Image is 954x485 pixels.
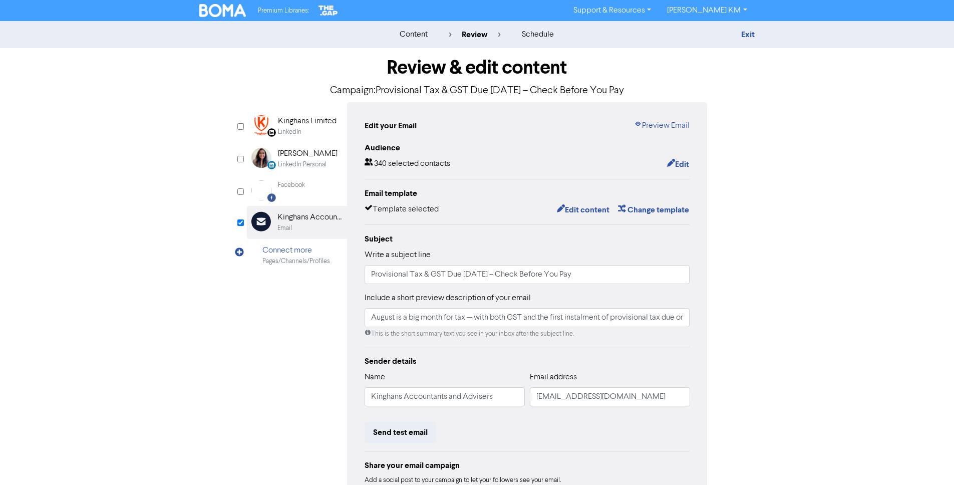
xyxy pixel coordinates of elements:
[262,245,330,257] div: Connect more
[365,203,439,216] div: Template selected
[365,292,531,304] label: Include a short preview description of your email
[247,83,708,98] p: Campaign: Provisional Tax & GST Due [DATE] – Check Before You Pay
[247,142,347,175] div: LinkedinPersonal [PERSON_NAME]LinkedIn Personal
[667,158,690,171] button: Edit
[365,120,417,132] div: Edit your Email
[317,4,339,17] img: The Gap
[278,148,338,160] div: [PERSON_NAME]
[365,371,385,383] label: Name
[365,158,450,171] div: 340 selected contacts
[400,29,428,41] div: content
[365,142,690,154] div: Audience
[251,180,271,200] img: Facebook
[365,459,690,471] div: Share your email campaign
[741,30,755,40] a: Exit
[556,203,610,216] button: Edit content
[365,329,690,339] div: This is the short summary text you see in your inbox after the subject line.
[522,29,554,41] div: schedule
[530,371,577,383] label: Email address
[365,355,690,367] div: Sender details
[365,187,690,199] div: Email template
[659,3,755,19] a: [PERSON_NAME] KM
[565,3,659,19] a: Support & Resources
[278,115,337,127] div: Kinghans Limited
[449,29,501,41] div: review
[258,8,309,14] span: Premium Libraries:
[199,4,246,17] img: BOMA Logo
[278,127,301,137] div: LinkedIn
[365,233,690,245] div: Subject
[277,223,292,233] div: Email
[617,203,690,216] button: Change template
[262,257,330,266] div: Pages/Channels/Profiles
[251,115,271,135] img: Linkedin
[365,422,436,443] button: Send test email
[247,206,347,238] div: Kinghans Accountants and AdvisersEmail
[251,148,271,168] img: LinkedinPersonal
[277,211,342,223] div: Kinghans Accountants and Advisers
[247,239,347,272] div: Connect morePages/Channels/Profiles
[247,175,347,206] div: Facebook Facebook
[247,56,708,79] h1: Review & edit content
[247,110,347,142] div: Linkedin Kinghans LimitedLinkedIn
[278,180,305,190] div: Facebook
[365,249,431,261] label: Write a subject line
[634,120,690,132] a: Preview Email
[904,437,954,485] iframe: Chat Widget
[278,160,327,169] div: LinkedIn Personal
